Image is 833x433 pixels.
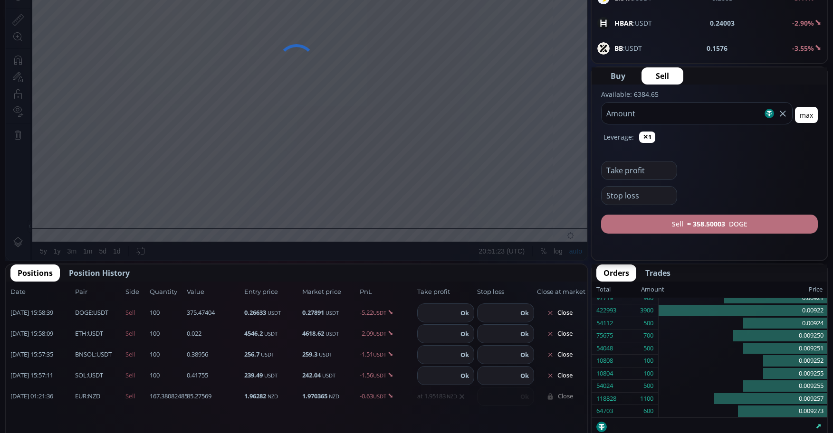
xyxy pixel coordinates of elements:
div: 64703 [596,405,613,417]
div: 0.00922 [659,304,827,317]
b: 239.49 [244,371,263,379]
span: Sell [125,392,147,401]
span: Side [125,287,147,297]
span: Sell [125,308,147,318]
div: Go to [127,377,143,395]
span: Position History [69,267,130,279]
div: Toggle Percentage [531,377,545,395]
span: 375.47404 [187,308,241,318]
span: PnL [360,287,414,297]
b: 256.7 [244,350,259,358]
span: -2.09 [360,329,414,339]
div: n/a [55,34,64,41]
span: :USDT [75,308,108,318]
span: :USDT [614,18,652,28]
div: 0.009273 [659,405,827,417]
small: USDT [264,372,278,379]
span: Entry price [244,287,299,297]
div: 0.00924 [659,317,827,330]
div: 0.000000 [132,23,158,30]
div: Amount [641,283,664,296]
div: Market open [111,22,119,30]
b: 0.26633 [244,308,266,317]
small: USDT [373,393,386,400]
div: 1m [77,382,86,389]
div: 118828 [596,393,616,405]
span: Date [10,287,72,297]
div: 54024 [596,380,613,392]
div: 500 [643,317,653,329]
button: Sell [642,67,683,85]
button: Ok [458,308,472,318]
b: 4546.2 [244,329,263,338]
span: 100 [150,308,184,318]
small: USDT [261,351,274,358]
div: 0.000000 [198,23,224,30]
span: [DATE] 15:57:11 [10,371,72,380]
span: -0.63 [360,392,414,401]
span: -5.22 [360,308,414,318]
div: Toggle Log Scale [545,377,560,395]
div: FUNToken [62,22,104,30]
b: 242.04 [302,371,321,379]
button: Ok [458,349,472,360]
b: EUR [75,392,86,400]
b: 259.3 [302,350,317,358]
div: 5y [34,382,41,389]
div: D [81,5,86,13]
b: DOGE [75,308,92,317]
span: 100 [150,371,184,380]
b: 1.96282 [244,392,266,400]
span: Market price [302,287,357,297]
div: 0.009255 [659,367,827,380]
div: 0.000000 [166,23,191,30]
b: ETH [75,329,86,338]
button: Ok [517,349,532,360]
span: [DATE] 15:58:39 [10,308,72,318]
div: Volume [31,34,51,41]
div: FUN [31,22,47,30]
div: auto [564,382,576,389]
div: 0.009250 [659,329,827,342]
button: Ok [517,329,532,339]
button: Positions [10,264,60,282]
span: Close at market [537,287,583,297]
span: Value [187,287,241,297]
span: [DATE] 15:58:09 [10,329,72,339]
span: [DATE] 01:21:36 [10,392,72,401]
small: USDT [326,330,339,337]
button: max [795,107,818,123]
div: 1D [47,22,62,30]
b: BB [614,44,623,53]
span: Stop loss [477,287,534,297]
div:  [9,127,16,136]
button: Ok [517,308,532,318]
div: −0.009260 (−100.00%) [260,23,324,30]
b: 0.24003 [710,18,735,28]
div: 500 [643,342,653,355]
button: 20:51:23 (UTC) [470,377,522,395]
b: ≈ 358.50003 [687,219,725,229]
div: 0.009255 [659,380,827,393]
div: 0.009257 [659,393,827,405]
span: Sell [656,70,669,82]
span: [DATE] 15:57:35 [10,350,72,359]
div: 3m [62,382,71,389]
div: 1y [48,382,55,389]
span: 100 [150,329,184,339]
small: USDT [326,309,339,316]
button: Ok [458,370,472,381]
div: 100 [643,367,653,380]
div: 0.000000 [232,23,258,30]
span: 0.38956 [187,350,241,359]
button: Close [537,347,583,362]
small: NZD [329,393,339,400]
div: 0.009251 [659,342,827,355]
div: O [127,23,132,30]
span: 20:51:23 (UTC) [473,382,519,389]
span: Quantity [150,287,184,297]
small: USDT [319,351,332,358]
div: 10808 [596,355,613,367]
small: USDT [373,330,386,337]
b: BNSOL [75,350,95,358]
